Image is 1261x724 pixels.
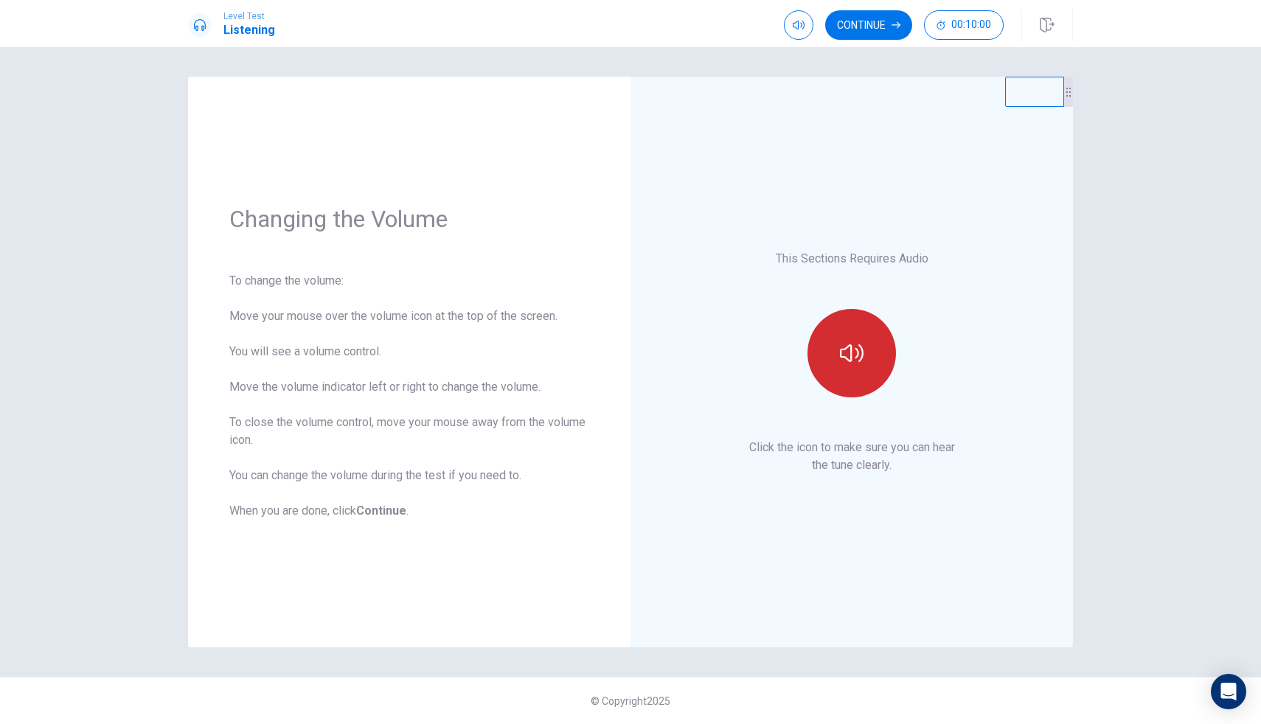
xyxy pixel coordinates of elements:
[776,250,928,268] p: This Sections Requires Audio
[749,439,955,474] p: Click the icon to make sure you can hear the tune clearly.
[229,272,589,520] div: To change the volume: Move your mouse over the volume icon at the top of the screen. You will see...
[229,204,589,234] h1: Changing the Volume
[591,695,670,707] span: © Copyright 2025
[1211,674,1246,709] div: Open Intercom Messenger
[825,10,912,40] button: Continue
[951,19,991,31] span: 00:10:00
[356,504,406,518] b: Continue
[924,10,1004,40] button: 00:10:00
[223,21,275,39] h1: Listening
[223,11,275,21] span: Level Test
